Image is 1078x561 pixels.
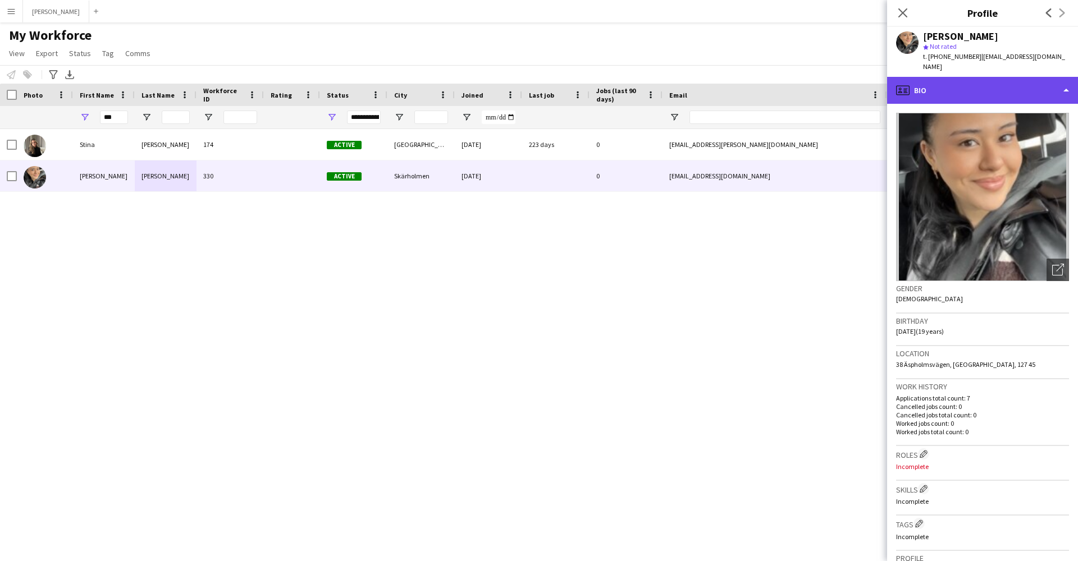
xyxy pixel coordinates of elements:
input: Last Name Filter Input [162,111,190,124]
p: Applications total count: 7 [896,394,1069,402]
span: Rating [271,91,292,99]
p: Cancelled jobs total count: 0 [896,411,1069,419]
a: Export [31,46,62,61]
span: [DATE] (19 years) [896,327,944,335]
h3: Tags [896,518,1069,530]
img: Crew avatar or photo [896,113,1069,281]
span: Status [327,91,349,99]
button: Open Filter Menu [462,112,472,122]
span: My Workforce [9,27,92,44]
input: Email Filter Input [689,111,880,124]
span: Photo [24,91,43,99]
span: Last job [529,91,554,99]
p: Incomplete [896,532,1069,541]
a: View [4,46,29,61]
input: City Filter Input [414,111,448,124]
div: [PERSON_NAME] [135,160,197,191]
span: | [EMAIL_ADDRESS][DOMAIN_NAME] [923,52,1065,71]
div: Skärholmen [387,160,455,191]
div: [GEOGRAPHIC_DATA] [387,129,455,160]
div: [PERSON_NAME] [135,129,197,160]
span: Workforce ID [203,86,244,103]
h3: Gender [896,283,1069,293]
span: City [394,91,407,99]
div: [EMAIL_ADDRESS][PERSON_NAME][DOMAIN_NAME] [663,129,887,160]
app-action-btn: Advanced filters [47,68,60,81]
span: View [9,48,25,58]
span: Not rated [930,42,957,50]
span: t. [PHONE_NUMBER] [923,52,981,61]
a: Comms [121,46,155,61]
span: Joined [462,91,483,99]
div: 0 [590,129,663,160]
span: Tag [102,48,114,58]
div: [DATE] [455,129,522,160]
span: 38 Äspholmsvägen, [GEOGRAPHIC_DATA], 127 45 [896,360,1035,369]
button: Open Filter Menu [327,112,337,122]
app-action-btn: Export XLSX [63,68,76,81]
span: Status [69,48,91,58]
button: Open Filter Menu [394,112,404,122]
input: Workforce ID Filter Input [223,111,257,124]
div: [PERSON_NAME] [923,31,998,42]
h3: Roles [896,448,1069,460]
h3: Skills [896,483,1069,495]
span: Export [36,48,58,58]
span: [DEMOGRAPHIC_DATA] [896,295,963,303]
button: Open Filter Menu [80,112,90,122]
p: Incomplete [896,462,1069,471]
div: Stina [73,129,135,160]
div: 0 [590,160,663,191]
div: [EMAIL_ADDRESS][DOMAIN_NAME] [663,160,887,191]
h3: Location [896,348,1069,358]
button: Open Filter Menu [203,112,213,122]
h3: Birthday [896,316,1069,326]
p: Worked jobs total count: 0 [896,427,1069,436]
span: Active [327,141,362,149]
button: Open Filter Menu [141,112,152,122]
div: [DATE] [455,160,522,191]
a: Tag [98,46,118,61]
p: Incomplete [896,497,1069,505]
p: Cancelled jobs count: 0 [896,402,1069,411]
img: Stina Dahl [24,135,46,157]
h3: Profile [887,6,1078,20]
div: 330 [197,160,264,191]
div: Open photos pop-in [1047,259,1069,281]
p: Worked jobs count: 0 [896,419,1069,427]
div: Bio [887,77,1078,104]
button: Open Filter Menu [669,112,679,122]
span: Active [327,172,362,181]
input: Joined Filter Input [482,111,515,124]
button: [PERSON_NAME] [23,1,89,22]
img: Tina Akbari Jassebi [24,166,46,188]
span: First Name [80,91,114,99]
span: Comms [125,48,150,58]
div: 223 days [522,129,590,160]
div: 174 [197,129,264,160]
div: [PERSON_NAME] [73,160,135,191]
input: First Name Filter Input [100,111,128,124]
a: Status [65,46,95,61]
span: Jobs (last 90 days) [596,86,642,103]
h3: Work history [896,381,1069,392]
span: Email [669,91,687,99]
span: Last Name [141,91,175,99]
